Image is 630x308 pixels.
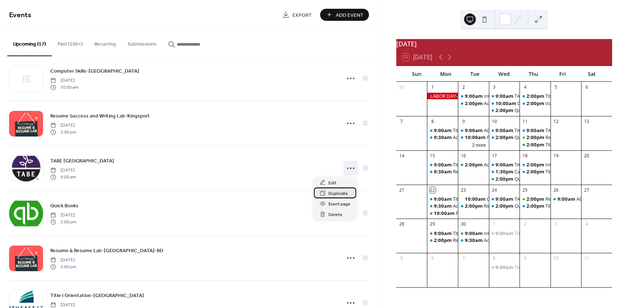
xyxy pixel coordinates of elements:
div: Quick Books [514,134,542,140]
div: 7 [460,255,467,262]
div: Ace the Interview! Tips and Tricks-[GEOGRAPHIC_DATA] [484,237,604,243]
span: Delete [328,211,342,219]
div: Ace the Interview! Tips and Tricks-[GEOGRAPHIC_DATA] [453,134,573,140]
span: 2:00pm [526,141,545,148]
div: Interviewing Skills-Johnson City-EB [520,161,551,168]
div: Title I Orientation-[GEOGRAPHIC_DATA] [453,161,540,168]
span: 2:00pm [495,134,514,140]
div: 20 [584,153,590,159]
div: 21 [398,187,405,193]
div: 9 [522,255,528,262]
span: 2:00pm [526,168,545,175]
div: 18 [522,153,528,159]
div: Quick Books [514,176,542,182]
div: 4 [584,221,590,227]
span: 9:30am [465,237,484,243]
div: Financial Literacy-Johnson City-Adult [458,134,489,140]
div: Ace the Interview! Tips and Tricks-Kingsport [427,203,458,209]
div: Fri [548,66,577,81]
div: Resume Success and Writing Lab-Kingsport [458,203,489,209]
div: TABE Kingsport [545,127,579,134]
span: [DATE] [50,77,78,84]
div: 5 [398,255,405,262]
button: Submissions [122,30,162,55]
div: 19 [553,153,559,159]
div: Tue [460,66,490,81]
div: 6 [584,84,590,90]
div: ACT Work Keys Testing [458,127,489,134]
div: Resume & Resume Lab-Johnson City-BD [520,134,551,140]
button: Past (100+) [52,30,89,55]
span: 9:00am [495,264,514,270]
span: 2:00pm [465,203,484,209]
div: Computer Skills-[GEOGRAPHIC_DATA] [487,196,569,202]
button: Recurring [89,30,122,55]
div: Title I Orientation-Johnson City BH [427,127,458,134]
div: Voc Rehab Job Club [520,100,551,107]
span: Export [292,11,312,19]
span: 9:00am [465,127,484,134]
div: TABE Johnson City [489,230,520,236]
div: Computer Skills-Johnson City [458,196,489,202]
div: Interviewing Skills-[GEOGRAPHIC_DATA]-JH [484,93,578,99]
a: Title I Orientation-[GEOGRAPHIC_DATA] [50,291,144,300]
div: TABE Johnson City [489,264,520,270]
div: [DATE] [396,39,612,49]
div: TABE [GEOGRAPHIC_DATA] [514,230,574,236]
span: 2:00pm [526,93,545,99]
span: 9:00am [434,196,453,202]
span: Resume & Resume Lab-[GEOGRAPHIC_DATA]-BD [50,247,163,255]
div: 27 [584,187,590,193]
span: 2:00 pm [50,263,76,270]
div: TABE Johnson City [489,93,520,99]
div: Interviewing Skills-Johnson City-JW [484,230,559,236]
span: 2:00pm [495,176,514,182]
div: Resume Success and Writing Lab-Kingsport [427,168,458,175]
span: Add Event [336,11,363,19]
div: Career Adventure-[GEOGRAPHIC_DATA]-BD [514,168,610,175]
span: 9:00am [434,161,453,168]
span: 9:00am [465,230,484,236]
div: Quick Books [489,176,520,182]
div: 22 [429,187,436,193]
a: Resume Success and Writing Lab-Kingsport [50,112,150,120]
div: 29 [429,221,436,227]
div: 10 [553,255,559,262]
div: Resume Success and Writing Lab-Kingsport [427,237,458,243]
div: 9 [460,118,467,124]
div: Mon [431,66,460,81]
div: TABE [GEOGRAPHIC_DATA] [514,127,574,134]
span: 9:30am [434,134,453,140]
span: Title I Orientation-[GEOGRAPHIC_DATA] [50,292,144,300]
button: 2 more [469,141,489,148]
div: Quick Books [489,203,520,209]
div: Resume Success and Writing Lab-Kingsport [453,168,546,175]
div: Ace the Interview! Tips and Tricks-Kingsport [458,237,489,243]
div: Title I Orientation-Kingsport [520,203,551,209]
div: Ace the Interview! Tips and Tricks-[GEOGRAPHIC_DATA] [484,100,604,107]
div: Title I Orientation-Johnson City BH [427,230,458,236]
a: Resume & Resume Lab-[GEOGRAPHIC_DATA]-BD [50,246,163,255]
div: Interviewing Skills-Johnson City-JW [458,230,489,236]
div: Ace the Interview! Tips and Tricks-Kingsport [458,100,489,107]
div: 28 [398,221,405,227]
div: 11 [522,118,528,124]
div: TABE [GEOGRAPHIC_DATA] [514,196,574,202]
span: 2:00pm [465,100,484,107]
div: Quick Books [489,134,520,140]
div: 8 [491,255,497,262]
div: 3 [553,221,559,227]
span: Event page [328,200,350,208]
div: Quick Books [489,107,520,113]
div: 6 [429,255,436,262]
div: TABE Johnson City [489,127,520,134]
div: 1 [491,221,497,227]
div: Voc Rehab Job Club [545,100,588,107]
a: Quick Books [50,201,78,210]
span: 2:00pm [434,237,453,243]
div: 2 [460,84,467,90]
div: Financial Literacy: Smart Money Habits- Kingsport [427,210,458,216]
span: 10:00am [465,134,487,140]
div: 31 [398,84,405,90]
span: 2:00pm [495,203,514,209]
